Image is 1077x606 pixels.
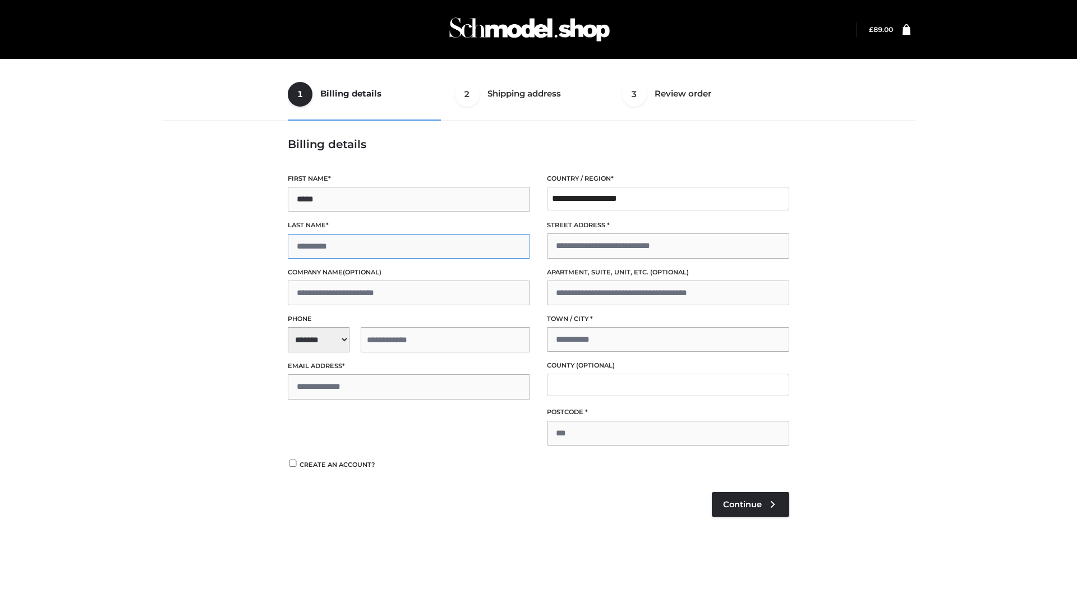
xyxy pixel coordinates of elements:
span: £ [869,25,873,34]
label: Last name [288,220,530,231]
span: Create an account? [300,461,375,469]
label: County [547,360,789,371]
span: (optional) [343,268,381,276]
img: Schmodel Admin 964 [445,7,614,52]
label: Apartment, suite, unit, etc. [547,267,789,278]
label: Email address [288,361,530,371]
input: Create an account? [288,460,298,467]
label: Town / City [547,314,789,324]
label: Company name [288,267,530,278]
span: Continue [723,499,762,509]
span: (optional) [650,268,689,276]
bdi: 89.00 [869,25,893,34]
label: Street address [547,220,789,231]
label: Phone [288,314,530,324]
a: Continue [712,492,789,517]
label: Postcode [547,407,789,417]
h3: Billing details [288,137,789,151]
span: (optional) [576,361,615,369]
label: Country / Region [547,173,789,184]
a: £89.00 [869,25,893,34]
label: First name [288,173,530,184]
